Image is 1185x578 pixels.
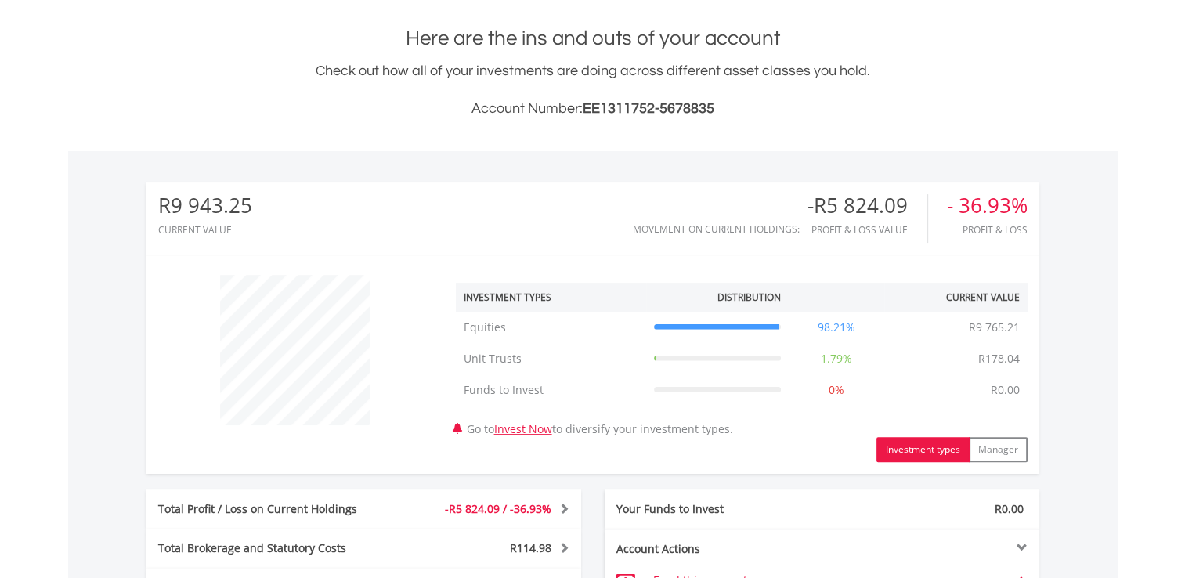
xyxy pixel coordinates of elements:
[583,101,714,116] span: EE1311752-5678835
[510,540,551,555] span: R114.98
[146,98,1039,120] h3: Account Number:
[789,343,884,374] td: 1.79%
[456,374,646,406] td: Funds to Invest
[456,343,646,374] td: Unit Trusts
[456,312,646,343] td: Equities
[807,225,927,235] div: Profit & Loss Value
[146,60,1039,120] div: Check out how all of your investments are doing across different asset classes you hold.
[789,374,884,406] td: 0%
[605,541,822,557] div: Account Actions
[456,283,646,312] th: Investment Types
[983,374,1028,406] td: R0.00
[146,24,1039,52] h1: Here are the ins and outs of your account
[633,224,800,234] div: Movement on Current Holdings:
[947,194,1028,217] div: - 36.93%
[947,225,1028,235] div: Profit & Loss
[146,540,400,556] div: Total Brokerage and Statutory Costs
[789,312,884,343] td: 98.21%
[146,501,400,517] div: Total Profit / Loss on Current Holdings
[158,194,252,217] div: R9 943.25
[444,267,1039,462] div: Go to to diversify your investment types.
[969,437,1028,462] button: Manager
[605,501,822,517] div: Your Funds to Invest
[717,291,781,304] div: Distribution
[494,421,552,436] a: Invest Now
[970,343,1028,374] td: R178.04
[158,225,252,235] div: CURRENT VALUE
[445,501,551,516] span: -R5 824.09 / -36.93%
[961,312,1028,343] td: R9 765.21
[995,501,1024,516] span: R0.00
[884,283,1028,312] th: Current Value
[807,194,927,217] div: -R5 824.09
[876,437,970,462] button: Investment types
